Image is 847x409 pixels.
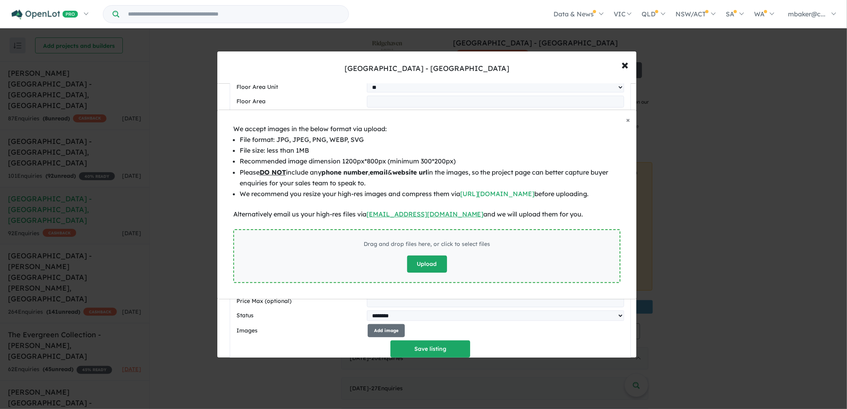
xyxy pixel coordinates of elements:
img: Openlot PRO Logo White [12,10,78,20]
a: [EMAIL_ADDRESS][DOMAIN_NAME] [366,210,484,218]
b: website url [392,168,427,176]
div: Drag and drop files here, or click to select files [364,240,490,249]
div: Alternatively email us your high-res files via and we will upload them for you. [233,209,621,220]
li: File format: JPG, JPEG, PNG, WEBP, SVG [240,134,621,145]
b: phone number [321,168,368,176]
b: email [370,168,388,176]
input: Try estate name, suburb, builder or developer [121,6,347,23]
li: File size: less than 1MB [240,145,621,156]
li: We recommend you resize your high-res images and compress them via before uploading. [240,189,621,199]
span: mbaker@c... [788,10,826,18]
u: DO NOT [260,168,286,176]
span: × [626,115,630,124]
li: Please include any , & in the images, so the project page can better capture buyer enquiries for ... [240,167,621,189]
div: We accept images in the below format via upload: [233,124,621,134]
a: [URL][DOMAIN_NAME] [460,190,535,198]
button: Upload [407,256,447,273]
li: Recommended image dimension 1200px*800px (minimum 300*200px) [240,156,621,167]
